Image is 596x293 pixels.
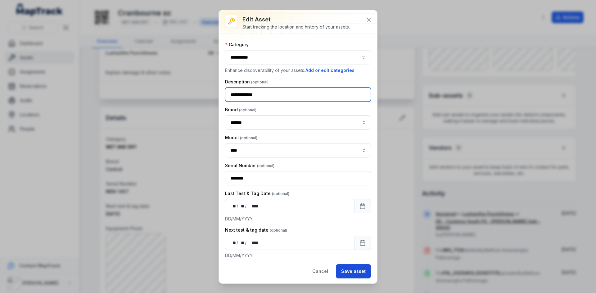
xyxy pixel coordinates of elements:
[245,203,247,209] div: /
[225,115,371,130] input: asset-edit:cf[95398f92-8612-421e-aded-2a99c5a8da30]-label
[225,162,274,169] label: Serial Number
[225,79,269,85] label: Description
[225,135,257,141] label: Model
[230,240,237,246] div: day,
[225,143,371,158] input: asset-edit:cf[ae11ba15-1579-4ecc-996c-910ebae4e155]-label
[237,240,239,246] div: /
[247,203,259,209] div: year,
[230,203,237,209] div: day,
[239,240,245,246] div: month,
[225,42,249,48] label: Category
[354,236,371,250] button: Calendar
[307,264,333,278] button: Cancel
[245,240,247,246] div: /
[242,24,350,30] div: Start tracking the location and history of your assets.
[239,203,245,209] div: month,
[225,227,287,233] label: Next test & tag date
[225,216,371,222] p: DD/MM/YYYY
[336,264,371,278] button: Save asset
[354,199,371,213] button: Calendar
[242,15,350,24] h3: Edit asset
[237,203,239,209] div: /
[247,240,259,246] div: year,
[225,252,371,259] p: DD/MM/YYYY
[225,67,371,74] p: Enhance discoverability of your assets.
[225,190,289,197] label: Last Test & Tag Date
[305,67,355,74] button: Add or edit categories
[225,107,256,113] label: Brand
